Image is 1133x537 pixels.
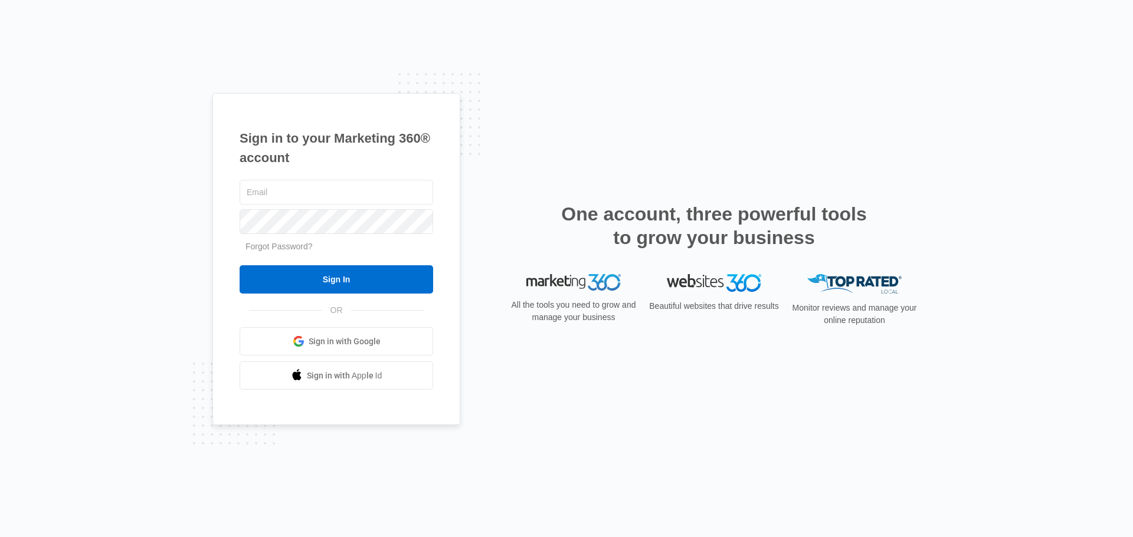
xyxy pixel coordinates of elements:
[648,300,780,312] p: Beautiful websites that drive results
[240,129,433,167] h1: Sign in to your Marketing 360® account
[558,202,870,249] h2: One account, three powerful tools to grow your business
[240,327,433,355] a: Sign in with Google
[788,302,921,327] p: Monitor reviews and manage your online reputation
[322,304,351,317] span: OR
[240,361,433,390] a: Sign in with Apple Id
[807,274,902,294] img: Top Rated Local
[240,265,433,294] input: Sign In
[667,274,761,291] img: Websites 360
[309,335,381,348] span: Sign in with Google
[526,274,621,291] img: Marketing 360
[245,242,313,251] a: Forgot Password?
[307,370,382,382] span: Sign in with Apple Id
[507,299,640,324] p: All the tools you need to grow and manage your business
[240,180,433,205] input: Email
